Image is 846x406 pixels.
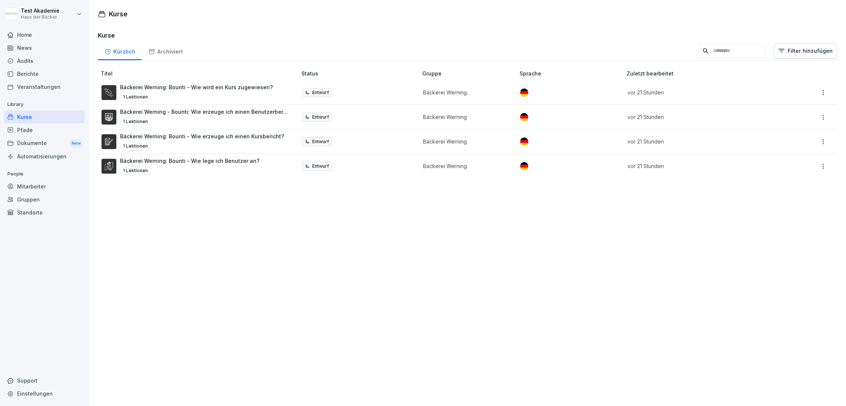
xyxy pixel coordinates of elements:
p: Library [4,99,85,110]
a: DokumenteNew [4,136,85,150]
p: Bäckerei Werning: Bounti - Wie lege ich Benutzer an? [120,157,259,165]
p: Sprache [519,70,624,77]
p: Status [301,70,419,77]
a: Veranstaltungen [4,80,85,93]
div: Dokumente [4,136,85,150]
p: Entwurf [312,114,329,120]
p: Bäckerei Werning - Bounti: Wie erzeuge ich einen Benutzerbericht? [120,108,290,116]
img: y3z3y63wcjyhx73x8wr5r0l3.png [101,159,116,174]
a: Audits [4,54,85,67]
p: Haus der Bäcker [21,14,59,20]
a: Berichte [4,67,85,80]
p: Entwurf [312,138,329,145]
img: de.svg [520,113,528,121]
p: Zuletzt bearbeitet [627,70,784,77]
p: vor 21 Stunden [627,138,775,145]
div: Support [4,374,85,387]
img: de.svg [520,162,528,170]
p: vor 21 Stunden [627,162,775,170]
p: Bäckerei Werning: Bounti - Wie wird ein Kurs zugewiesen? [120,83,273,91]
p: vor 21 Stunden [627,88,775,96]
p: 1 Lektionen [120,117,151,126]
img: de.svg [520,138,528,146]
p: 1 Lektionen [120,142,151,151]
p: Bäckerei Werning [423,88,508,96]
a: Pfade [4,123,85,136]
p: 1 Lektionen [120,166,151,175]
img: pkjk7b66iy5o0dy6bqgs99sq.png [101,85,116,100]
p: Bäckerei Werning [423,113,508,121]
button: Filter hinzufügen [774,43,837,58]
p: 1 Lektionen [120,93,151,101]
p: Titel [101,70,298,77]
a: Gruppen [4,193,85,206]
div: New [70,139,83,148]
p: Bäckerei Werning: Bounti - Wie erzeuge ich einen Kursbericht? [120,132,284,140]
h1: Kurse [109,9,127,19]
a: Kürzlich [98,41,142,60]
a: Home [4,28,85,41]
img: h0ir0warzjvm1vzjfykkf11s.png [101,110,116,125]
a: Archiviert [142,41,189,60]
p: Entwurf [312,163,329,170]
h3: Kurse [98,31,837,40]
a: Automatisierungen [4,150,85,163]
p: Gruppe [422,70,517,77]
p: Entwurf [312,89,329,96]
a: Mitarbeiter [4,180,85,193]
p: Bäckerei Werning [423,138,508,145]
a: Kurse [4,110,85,123]
p: vor 21 Stunden [627,113,775,121]
a: News [4,41,85,54]
p: Bäckerei Werning [423,162,508,170]
p: Test Akademie [21,8,59,14]
a: Einstellungen [4,387,85,400]
a: Standorte [4,206,85,219]
img: yv9h8086xynjfnu9qnkzu07k.png [101,134,116,149]
img: de.svg [520,88,528,97]
p: People [4,168,85,180]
